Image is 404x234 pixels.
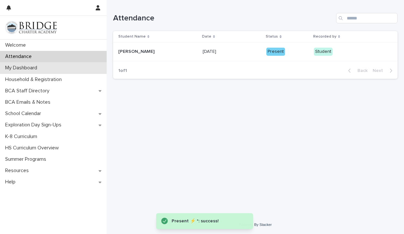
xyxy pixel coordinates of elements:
[3,168,34,174] p: Resources
[118,48,156,54] p: [PERSON_NAME]
[373,68,387,73] span: Next
[118,33,146,40] p: Student Name
[313,33,336,40] p: Recorded by
[113,63,132,79] p: 1 of 1
[3,111,46,117] p: School Calendar
[354,68,367,73] span: Back
[203,48,218,54] p: [DATE]
[3,65,42,71] p: My Dashboard
[3,134,42,140] p: K-8 Curriculum
[3,145,64,151] p: HS Curriculum Overview
[3,99,56,105] p: BCA Emails & Notes
[3,76,67,83] p: Household & Registration
[370,68,398,74] button: Next
[3,179,21,185] p: Help
[343,68,370,74] button: Back
[3,53,37,60] p: Attendance
[3,88,55,94] p: BCA Staff Directory
[266,48,285,56] div: Present
[3,122,67,128] p: Exploration Day Sign-Ups
[266,33,278,40] p: Status
[5,21,57,34] img: V1C1m3IdTEidaUdm9Hs0
[336,13,398,23] input: Search
[113,42,398,61] tr: [PERSON_NAME][PERSON_NAME] [DATE][DATE] PresentStudent
[314,48,333,56] div: Student
[239,223,271,227] a: Powered By Stacker
[113,14,334,23] h1: Attendance
[172,217,240,225] div: Present ⚡ *: success!
[3,42,31,48] p: Welcome
[202,33,211,40] p: Date
[3,156,51,162] p: Summer Programs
